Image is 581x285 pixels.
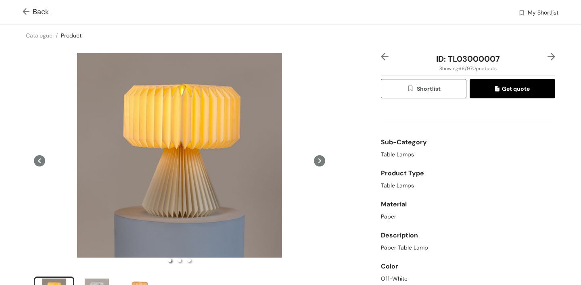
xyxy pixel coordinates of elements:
div: Table Lamps [381,150,555,159]
img: Go back [23,8,33,17]
li: slide item 2 [178,259,181,262]
img: quote [495,86,502,93]
span: Get quote [495,84,530,93]
span: ID: TL03000007 [436,54,500,64]
button: wishlistShortlist [381,79,466,98]
a: Product [61,32,82,39]
img: right [548,53,555,60]
img: wishlist [518,9,525,18]
div: Description [381,227,555,243]
div: Product Type [381,165,555,181]
div: Paper [381,212,555,221]
span: Showing 66 / 970 products [439,65,497,72]
button: quoteGet quote [470,79,555,98]
li: slide item 1 [168,259,171,262]
img: wishlist [407,85,416,94]
div: Table Lamps [381,181,555,190]
li: slide item 3 [188,259,191,262]
div: Sub-Category [381,134,555,150]
div: Color [381,258,555,275]
span: Paper Table Lamp [381,243,428,252]
span: My Shortlist [528,8,558,18]
a: Catalogue [26,32,52,39]
div: Material [381,196,555,212]
span: Back [23,6,49,17]
span: / [56,32,58,39]
img: left [381,53,389,60]
div: Off-White [381,275,555,283]
span: Shortlist [407,84,440,94]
